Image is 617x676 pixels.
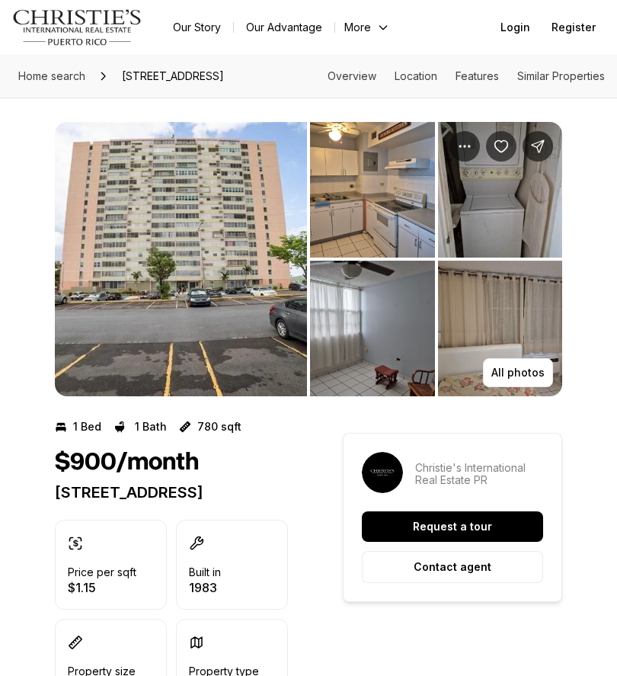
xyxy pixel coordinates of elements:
button: Register [542,12,605,43]
p: Built in [189,566,221,578]
p: Christie's International Real Estate PR [415,462,543,486]
p: Contact agent [414,561,491,573]
button: Request a tour [362,511,543,542]
nav: Page section menu [328,70,605,82]
p: Request a tour [413,521,492,533]
button: Property options [449,131,480,162]
p: [STREET_ADDRESS] [55,483,288,501]
button: View image gallery [438,122,563,258]
li: 2 of 3 [310,122,562,396]
img: logo [12,9,142,46]
button: View image gallery [310,122,435,258]
button: Contact agent [362,551,543,583]
p: 780 sqft [197,421,241,433]
button: Login [491,12,539,43]
p: All photos [491,367,545,379]
p: $1.15 [68,581,136,594]
button: View image gallery [438,261,563,396]
a: Skip to: Similar Properties [517,69,605,82]
button: Share Property: 1 CALLE 11 #803 [523,131,553,162]
p: 1983 [189,581,221,594]
span: [STREET_ADDRESS] [116,64,230,88]
div: Listing Photos [55,122,562,396]
button: View image gallery [55,122,307,396]
a: Skip to: Location [395,69,437,82]
button: More [335,17,399,38]
span: Login [500,21,530,34]
a: Our Advantage [234,17,334,38]
span: Register [551,21,596,34]
li: 1 of 3 [55,122,307,396]
a: Skip to: Overview [328,69,376,82]
h1: $900/month [55,448,199,477]
button: All photos [483,358,553,387]
button: Save Property: 1 CALLE 11 #803 [486,131,516,162]
p: Price per sqft [68,566,136,578]
a: Skip to: Features [456,69,499,82]
a: Home search [12,64,91,88]
p: 1 Bed [73,421,101,433]
span: Home search [18,69,85,82]
a: Our Story [161,17,233,38]
button: View image gallery [310,261,435,396]
p: 1 Bath [135,421,167,433]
